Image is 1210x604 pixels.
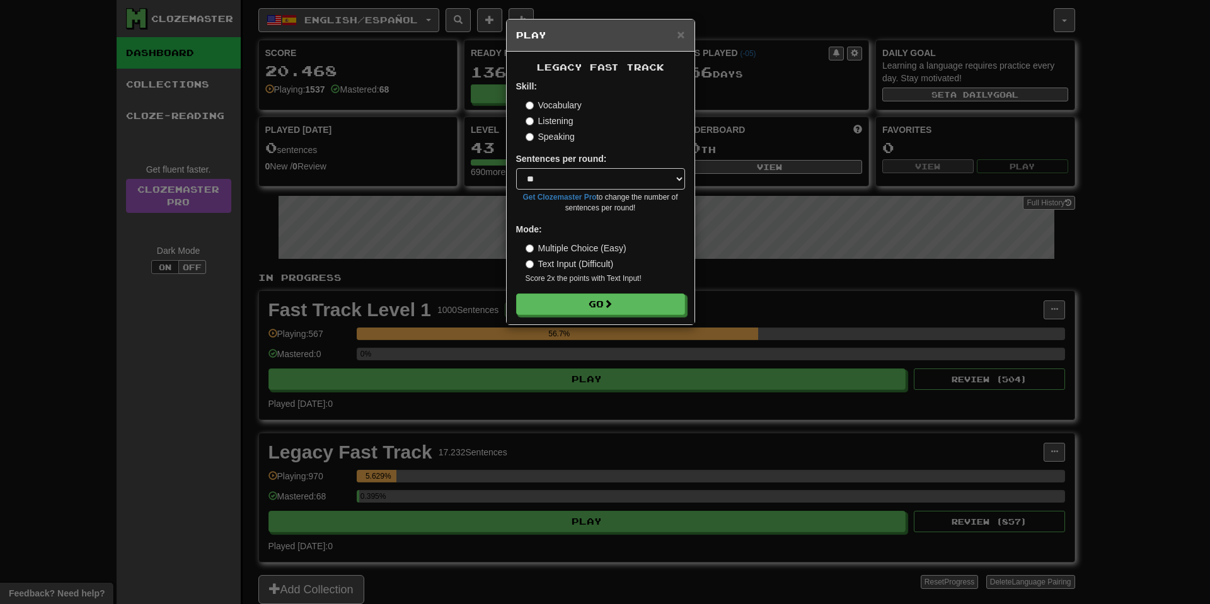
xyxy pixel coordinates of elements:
[526,133,534,141] input: Speaking
[526,117,534,125] input: Listening
[537,62,664,72] span: Legacy Fast Track
[526,244,534,253] input: Multiple Choice (Easy)
[526,273,685,284] small: Score 2x the points with Text Input !
[516,192,685,214] small: to change the number of sentences per round!
[526,258,614,270] label: Text Input (Difficult)
[516,29,685,42] h5: Play
[677,28,684,41] button: Close
[677,27,684,42] span: ×
[523,193,597,202] a: Get Clozemaster Pro
[516,81,537,91] strong: Skill:
[526,99,582,111] label: Vocabulary
[516,152,607,165] label: Sentences per round:
[526,260,534,268] input: Text Input (Difficult)
[516,224,542,234] strong: Mode:
[526,130,575,143] label: Speaking
[526,101,534,110] input: Vocabulary
[526,115,573,127] label: Listening
[516,293,685,315] button: Go
[526,242,626,254] label: Multiple Choice (Easy)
